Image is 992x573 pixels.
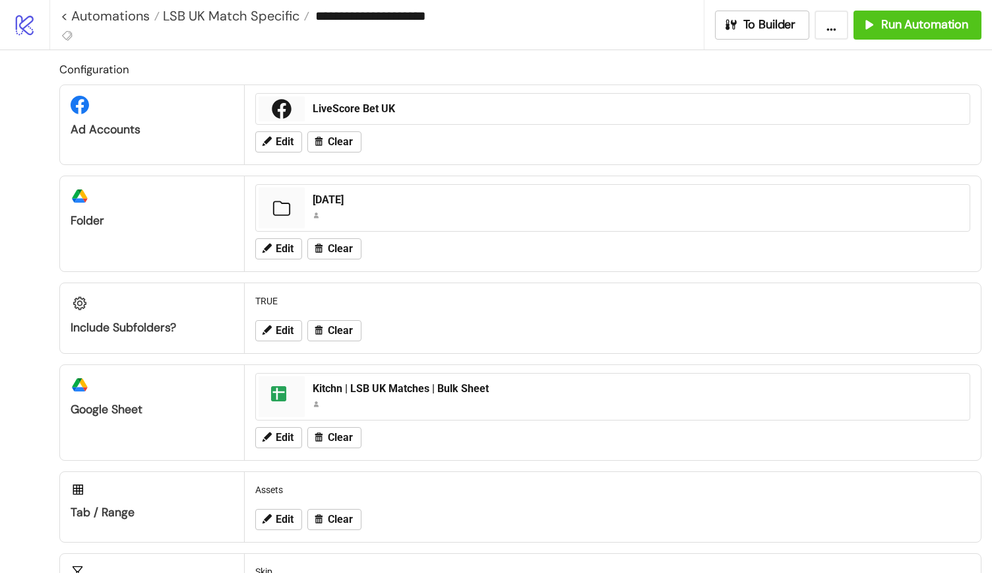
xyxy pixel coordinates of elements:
[71,122,233,137] div: Ad Accounts
[255,238,302,259] button: Edit
[328,432,353,444] span: Clear
[255,427,302,448] button: Edit
[71,213,233,228] div: Folder
[328,136,353,148] span: Clear
[307,509,361,530] button: Clear
[881,17,968,32] span: Run Automation
[313,382,962,396] div: Kitchn | LSB UK Matches | Bulk Sheet
[160,7,299,24] span: LSB UK Match Specific
[307,427,361,448] button: Clear
[743,17,796,32] span: To Builder
[328,325,353,337] span: Clear
[815,11,848,40] button: ...
[307,131,361,152] button: Clear
[307,320,361,341] button: Clear
[313,193,962,207] div: [DATE]
[61,9,160,22] a: < Automations
[255,131,302,152] button: Edit
[276,325,294,337] span: Edit
[255,509,302,530] button: Edit
[71,505,233,520] div: Tab / Range
[250,477,976,502] div: Assets
[59,61,981,78] h2: Configuration
[160,9,309,22] a: LSB UK Match Specific
[250,288,976,314] div: TRUE
[276,432,294,444] span: Edit
[328,243,353,255] span: Clear
[255,320,302,341] button: Edit
[276,243,294,255] span: Edit
[276,136,294,148] span: Edit
[307,238,361,259] button: Clear
[328,514,353,525] span: Clear
[71,402,233,417] div: Google Sheet
[276,514,294,525] span: Edit
[71,320,233,335] div: Include subfolders?
[853,11,981,40] button: Run Automation
[715,11,810,40] button: To Builder
[313,102,962,116] div: LiveScore Bet UK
